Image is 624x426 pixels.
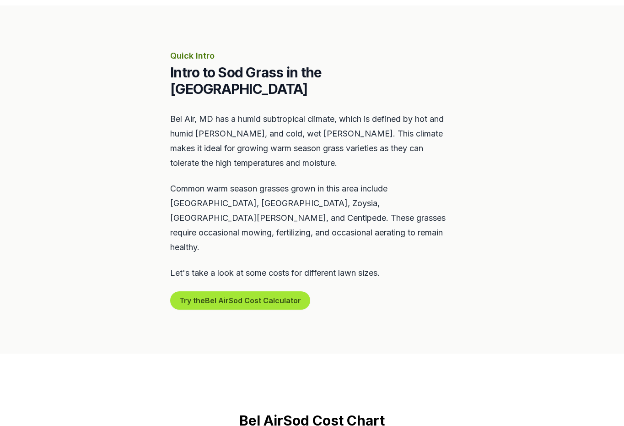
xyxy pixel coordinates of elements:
p: Let's take a look at some costs for different lawn sizes. [170,266,454,280]
p: Bel Air, MD has a humid subtropical climate, which is defined by hot and humid [PERSON_NAME], and... [170,112,454,170]
p: Common warm season grasses grown in this area include [GEOGRAPHIC_DATA], [GEOGRAPHIC_DATA], Zoysi... [170,181,454,255]
h2: Intro to Sod Grass in the [GEOGRAPHIC_DATA] [170,64,454,97]
button: Try theBel AirSod Cost Calculator [170,291,310,310]
p: Quick Intro [170,49,454,62]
